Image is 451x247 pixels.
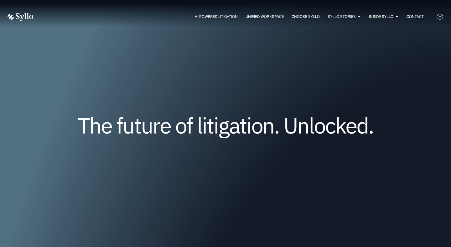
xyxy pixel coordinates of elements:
[46,14,424,20] div: Menu Toggle
[45,115,406,136] h1: The future of litigation. Unlocked.
[292,14,320,19] a: Choose Syllo
[195,14,238,19] a: AI Powered Litigation
[246,14,284,19] a: Unified Workspace
[8,13,33,21] img: Vector
[407,14,424,19] a: Contact
[328,14,356,19] a: Syllo Stories
[46,14,424,20] nav: Menu
[369,14,393,19] a: Inside Syllo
